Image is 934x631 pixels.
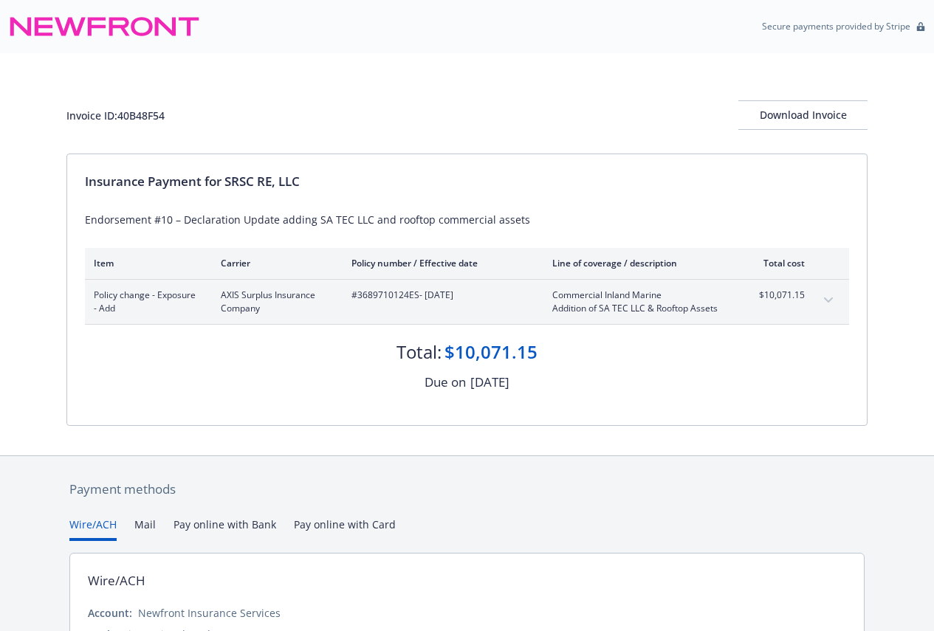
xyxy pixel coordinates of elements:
[552,289,726,315] span: Commercial Inland MarineAddition of SA TEC LLC & Rooftop Assets
[69,517,117,541] button: Wire/ACH
[396,339,442,365] div: Total:
[88,571,145,590] div: Wire/ACH
[88,605,132,621] div: Account:
[817,289,840,312] button: expand content
[221,289,328,315] span: AXIS Surplus Insurance Company
[85,212,849,227] div: Endorsement #10 – Declaration Update adding SA TEC LLC and rooftop commercial assets
[738,100,868,130] button: Download Invoice
[69,480,865,499] div: Payment methods
[66,108,165,123] div: Invoice ID: 40B48F54
[94,289,197,315] span: Policy change - Exposure - Add
[351,289,529,302] span: #3689710124ES - [DATE]
[444,339,538,365] div: $10,071.15
[85,280,849,324] div: Policy change - Exposure - AddAXIS Surplus Insurance Company#3689710124ES- [DATE]Commercial Inlan...
[138,605,281,621] div: Newfront Insurance Services
[85,172,849,191] div: Insurance Payment for SRSC RE, LLC
[749,289,805,302] span: $10,071.15
[749,257,805,269] div: Total cost
[294,517,396,541] button: Pay online with Card
[134,517,156,541] button: Mail
[351,257,529,269] div: Policy number / Effective date
[552,257,726,269] div: Line of coverage / description
[174,517,276,541] button: Pay online with Bank
[470,373,509,392] div: [DATE]
[552,289,726,302] span: Commercial Inland Marine
[552,302,726,315] span: Addition of SA TEC LLC & Rooftop Assets
[762,20,910,32] p: Secure payments provided by Stripe
[221,257,328,269] div: Carrier
[738,101,868,129] div: Download Invoice
[425,373,466,392] div: Due on
[94,257,197,269] div: Item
